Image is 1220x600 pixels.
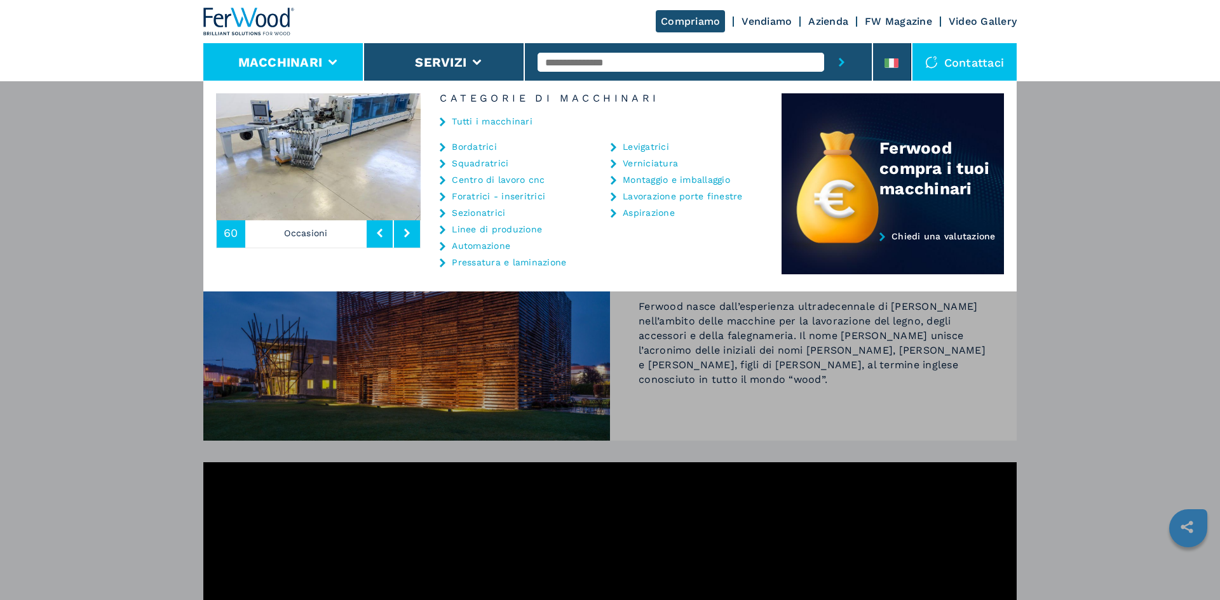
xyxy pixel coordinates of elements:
a: Centro di lavoro cnc [452,175,545,184]
a: Aspirazione [623,208,675,217]
a: Pressatura e laminazione [452,258,566,267]
a: Compriamo [656,10,725,32]
img: image [216,93,421,220]
a: Vendiamo [742,15,792,27]
a: Squadratrici [452,159,508,168]
p: Occasioni [245,218,367,248]
a: Montaggio e imballaggio [623,175,730,184]
span: 60 [224,227,238,239]
a: Lavorazione porte finestre [623,192,743,201]
a: Tutti i macchinari [452,117,532,126]
button: Macchinari [238,55,323,70]
a: Linee di produzione [452,225,542,234]
a: Video Gallery [949,15,1017,27]
a: Chiedi una valutazione [782,231,1004,275]
button: Servizi [415,55,466,70]
img: Contattaci [925,56,938,69]
a: Automazione [452,241,510,250]
div: Contattaci [912,43,1017,81]
a: Levigatrici [623,142,669,151]
a: Bordatrici [452,142,497,151]
a: Foratrici - inseritrici [452,192,545,201]
button: submit-button [824,43,859,81]
h6: Categorie di Macchinari [421,93,782,103]
img: image [421,93,625,220]
div: Ferwood compra i tuoi macchinari [879,138,1004,199]
a: Sezionatrici [452,208,505,217]
img: Ferwood [203,8,295,36]
a: FW Magazine [865,15,932,27]
a: Verniciatura [623,159,678,168]
a: Azienda [808,15,848,27]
